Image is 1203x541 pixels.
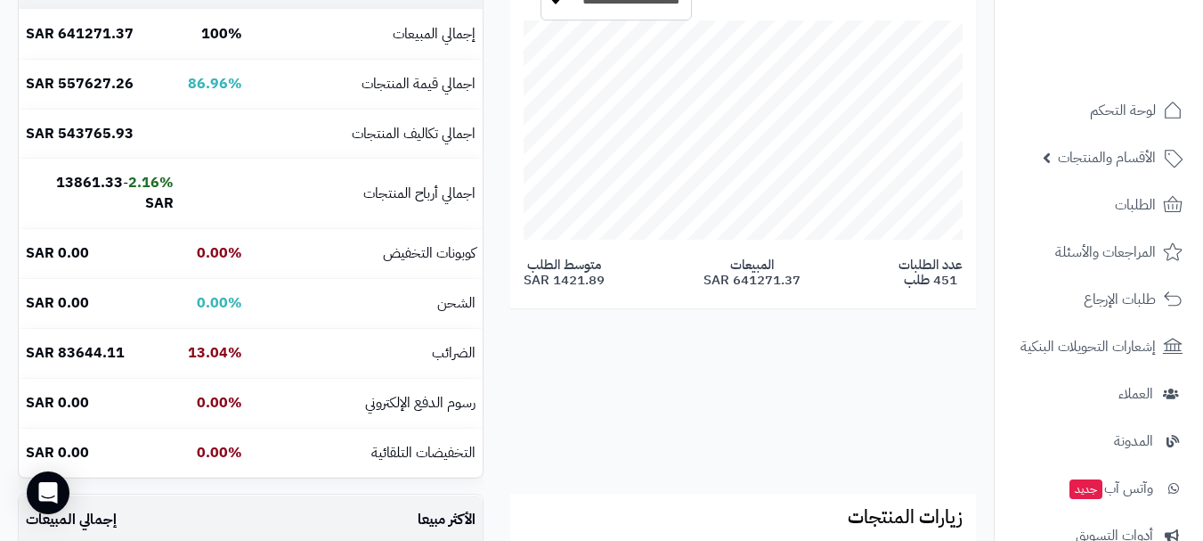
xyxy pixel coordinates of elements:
[56,172,174,214] b: 13861.33 SAR
[26,242,89,264] b: 0.00 SAR
[27,471,69,514] div: Open Intercom Messenger
[26,442,89,463] b: 0.00 SAR
[1005,184,1192,226] a: الطلبات
[26,342,125,364] b: 83644.11 SAR
[524,507,963,528] h3: زيارات المنتجات
[1005,89,1192,132] a: لوحة التحكم
[19,159,181,228] td: -
[1005,373,1192,415] a: العملاء
[197,442,242,463] b: 0.00%
[1055,240,1156,265] span: المراجعات والأسئلة
[128,172,174,193] b: 2.16%
[1115,193,1156,217] span: الطلبات
[201,23,242,45] b: 100%
[249,379,483,428] td: رسوم الدفع الإلكتروني
[1084,287,1156,312] span: طلبات الإرجاع
[188,342,242,364] b: 13.04%
[1114,429,1153,454] span: المدونة
[1058,145,1156,170] span: الأقسام والمنتجات
[1090,98,1156,123] span: لوحة التحكم
[249,159,483,228] td: اجمالي أرباح المنتجات
[524,258,605,287] span: متوسط الطلب 1421.89 SAR
[26,73,134,94] b: 557627.26 SAR
[26,392,89,414] b: 0.00 SAR
[703,258,801,287] span: المبيعات 641271.37 SAR
[1005,467,1192,510] a: وآتس آبجديد
[1005,325,1192,368] a: إشعارات التحويلات البنكية
[1069,480,1102,499] span: جديد
[188,73,242,94] b: 86.96%
[197,292,242,314] b: 0.00%
[898,258,963,287] span: عدد الطلبات 451 طلب
[1118,381,1153,406] span: العملاء
[1082,29,1186,66] img: logo-2.png
[249,60,483,109] td: اجمالي قيمة المنتجات
[26,123,134,144] b: 543765.93 SAR
[1068,476,1153,501] span: وآتس آب
[197,392,242,414] b: 0.00%
[26,292,89,314] b: 0.00 SAR
[249,10,483,59] td: إجمالي المبيعات
[1005,278,1192,321] a: طلبات الإرجاع
[249,110,483,159] td: اجمالي تكاليف المنتجات
[249,279,483,328] td: الشحن
[1005,231,1192,274] a: المراجعات والأسئلة
[1020,334,1156,359] span: إشعارات التحويلات البنكية
[249,329,483,378] td: الضرائب
[197,242,242,264] b: 0.00%
[249,429,483,478] td: التخفيضات التلقائية
[249,229,483,278] td: كوبونات التخفيض
[1005,420,1192,463] a: المدونة
[26,23,134,45] b: 641271.37 SAR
